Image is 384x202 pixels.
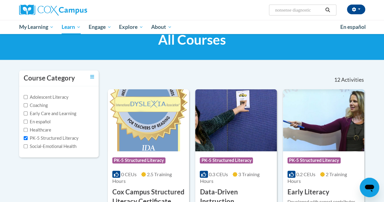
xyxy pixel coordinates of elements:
input: Checkbox for Options [24,120,28,124]
span: Engage [89,23,111,31]
a: About [147,20,176,34]
span: PK-5 Structured Literacy [200,157,253,163]
a: Learn [58,20,85,34]
a: Toggle collapse [90,74,94,80]
span: About [151,23,172,31]
span: Learn [62,23,81,31]
span: PK-5 Structured Literacy [112,157,165,163]
label: Adolescent Literacy [24,94,69,101]
label: En español [24,118,51,125]
img: Course Logo [195,89,277,151]
span: 0 CEUs [121,171,137,177]
label: PK-5 Structured Literacy [24,135,79,142]
img: Course Logo [108,89,189,151]
input: Checkbox for Options [24,128,28,132]
iframe: Button to launch messaging window [360,178,379,197]
h3: Course Category [24,74,75,83]
span: Explore [119,23,143,31]
span: 2 Training Hours [287,171,347,184]
span: All Courses [158,32,226,48]
label: Healthcare [24,127,51,133]
input: Checkbox for Options [24,103,28,107]
input: Checkbox for Options [24,95,28,99]
span: 0.2 CEUs [296,171,315,177]
span: Activities [341,77,364,83]
a: En español [336,21,370,33]
label: Early Care and Learning [24,110,76,117]
span: 2.5 Training Hours [112,171,172,184]
a: Explore [115,20,147,34]
span: My Learning [19,23,54,31]
label: Coaching [24,102,48,109]
button: Search [323,6,332,14]
span: 12 [334,77,340,83]
input: Checkbox for Options [24,136,28,140]
span: En español [340,24,366,30]
input: Checkbox for Options [24,144,28,148]
input: Checkbox for Options [24,111,28,115]
img: Cox Campus [19,5,87,15]
img: Course Logo [283,89,364,151]
span: PK-5 Structured Literacy [287,157,341,163]
label: Social-Emotional Health [24,143,76,150]
button: Account Settings [347,5,365,14]
h3: Early Literacy [287,187,329,197]
span: 3 Training Hours [200,171,259,184]
input: Search Courses [274,6,323,14]
a: Engage [85,20,115,34]
span: 0.3 CEUs [209,171,228,177]
a: Cox Campus [19,5,128,15]
div: Main menu [15,20,370,34]
a: My Learning [15,20,58,34]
